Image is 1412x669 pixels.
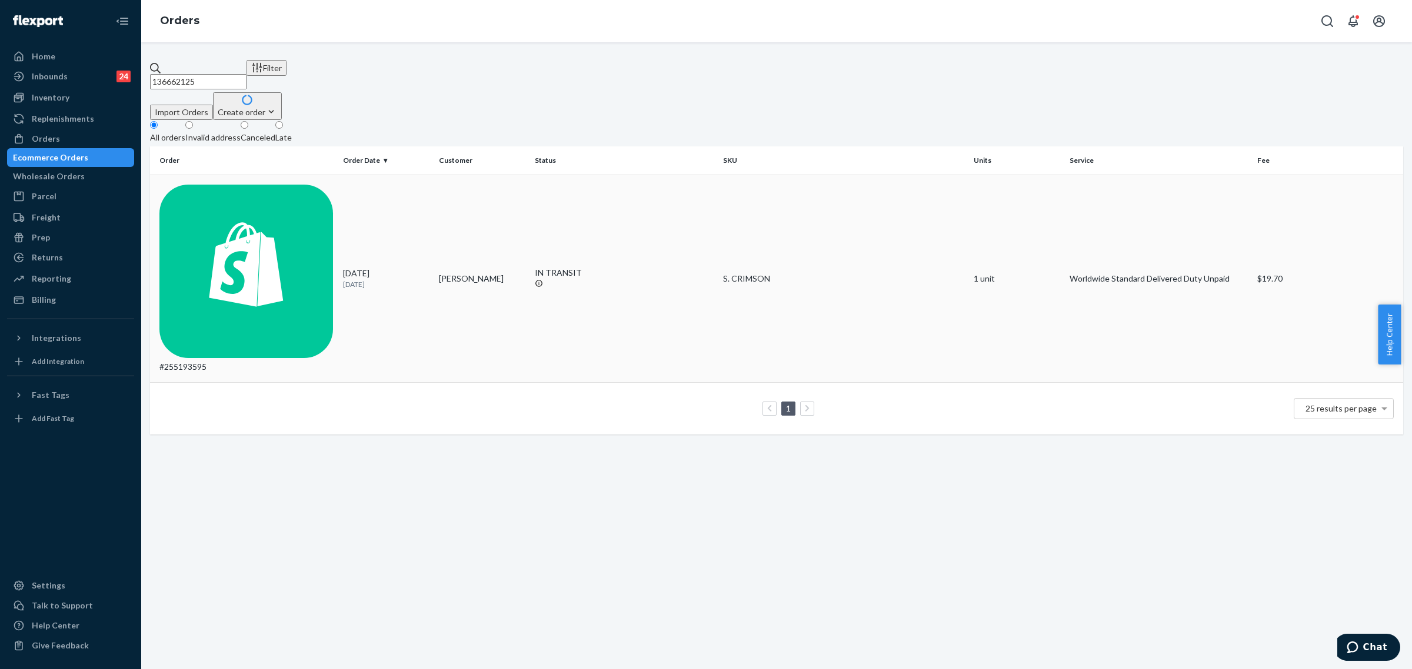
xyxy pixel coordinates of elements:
div: Freight [32,212,61,223]
div: Wholesale Orders [13,170,85,182]
div: Ecommerce Orders [13,152,88,163]
div: Talk to Support [32,600,93,611]
div: Replenishments [32,113,94,125]
div: 24 [116,71,131,82]
a: Reporting [7,269,134,288]
button: Import Orders [150,105,213,120]
div: Invalid address [185,132,241,143]
th: Units [969,146,1065,175]
iframe: Opens a widget where you can chat to one of our agents [1337,634,1400,663]
th: Service [1065,146,1253,175]
a: Returns [7,248,134,267]
div: Late [275,132,292,143]
input: Late [275,121,283,129]
div: Home [32,51,55,62]
th: Status [530,146,718,175]
button: Talk to Support [7,596,134,615]
button: Help Center [1378,305,1401,364]
button: Give Feedback [7,636,134,655]
a: Inventory [7,88,134,107]
div: #255193595 [159,185,334,373]
div: Give Feedback [32,640,89,651]
button: Create order [213,92,282,120]
button: Filter [247,60,287,76]
div: Inbounds [32,71,68,82]
th: Order Date [338,146,434,175]
div: Inventory [32,92,69,103]
a: Page 1 is your current page [784,403,793,413]
a: Settings [7,576,134,595]
div: Prep [32,232,50,243]
input: All orders [150,121,158,129]
div: Reporting [32,273,71,285]
div: Create order [218,106,277,118]
button: Open Search Box [1316,9,1339,33]
div: Parcel [32,190,56,202]
div: Integrations [32,332,81,344]
button: Open account menu [1367,9,1391,33]
a: Home [7,47,134,66]
a: Ecommerce Orders [7,148,134,167]
td: $19.70 [1253,175,1403,383]
a: Add Integration [7,352,134,371]
ol: breadcrumbs [151,4,209,38]
input: Search orders [150,74,247,89]
a: Freight [7,208,134,227]
div: Canceled [241,132,275,143]
a: Orders [7,129,134,148]
div: S. CRIMSON [723,273,964,285]
div: IN TRANSIT [535,267,714,279]
td: [PERSON_NAME] [434,175,530,383]
div: Filter [251,62,282,74]
a: Billing [7,290,134,309]
button: Integrations [7,329,134,347]
a: Parcel [7,187,134,206]
div: Returns [32,252,63,263]
div: Help Center [32,620,79,631]
a: Inbounds24 [7,67,134,86]
div: Orders [32,133,60,145]
a: Prep [7,228,134,247]
button: Open notifications [1341,9,1365,33]
a: Add Fast Tag [7,409,134,428]
a: Wholesale Orders [7,167,134,186]
a: Orders [160,14,199,27]
div: Fast Tags [32,389,69,401]
p: [DATE] [343,279,429,289]
div: Add Fast Tag [32,413,74,423]
p: Worldwide Standard Delivered Duty Unpaid [1070,273,1248,285]
button: Close Navigation [111,9,134,33]
div: Customer [439,155,525,165]
th: SKU [718,146,969,175]
a: Replenishments [7,109,134,128]
div: All orders [150,132,185,143]
input: Canceled [241,121,248,129]
button: Fast Tags [7,386,134,404]
input: Invalid address [185,121,193,129]
div: [DATE] [343,267,429,289]
td: 1 unit [969,175,1065,383]
a: Help Center [7,616,134,635]
img: Flexport logo [13,15,63,27]
div: Billing [32,294,56,306]
div: Add Integration [32,356,84,366]
div: Settings [32,580,65,591]
span: 25 results per page [1306,403,1377,413]
th: Fee [1253,146,1403,175]
th: Order [150,146,338,175]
